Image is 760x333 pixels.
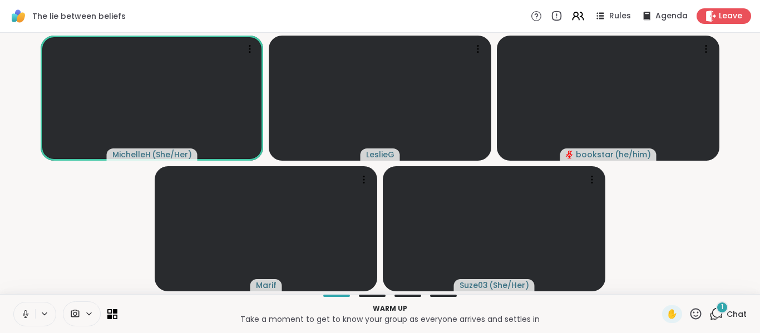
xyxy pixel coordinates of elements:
[721,302,723,312] span: 1
[256,280,277,291] span: Marif
[727,309,747,320] span: Chat
[124,314,655,325] p: Take a moment to get to know your group as everyone arrives and settles in
[615,149,651,160] span: ( he/him )
[366,149,394,160] span: LeslieG
[152,149,192,160] span: ( She/Her )
[667,307,678,321] span: ✋
[9,7,28,26] img: ShareWell Logomark
[112,149,151,160] span: MichelleH
[460,280,488,291] span: Suze03
[719,11,742,22] span: Leave
[655,11,688,22] span: Agenda
[576,149,614,160] span: bookstar
[489,280,529,291] span: ( She/Her )
[32,11,126,22] span: The lie between beliefs
[566,151,574,158] span: audio-muted
[609,11,631,22] span: Rules
[124,304,655,314] p: Warm up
